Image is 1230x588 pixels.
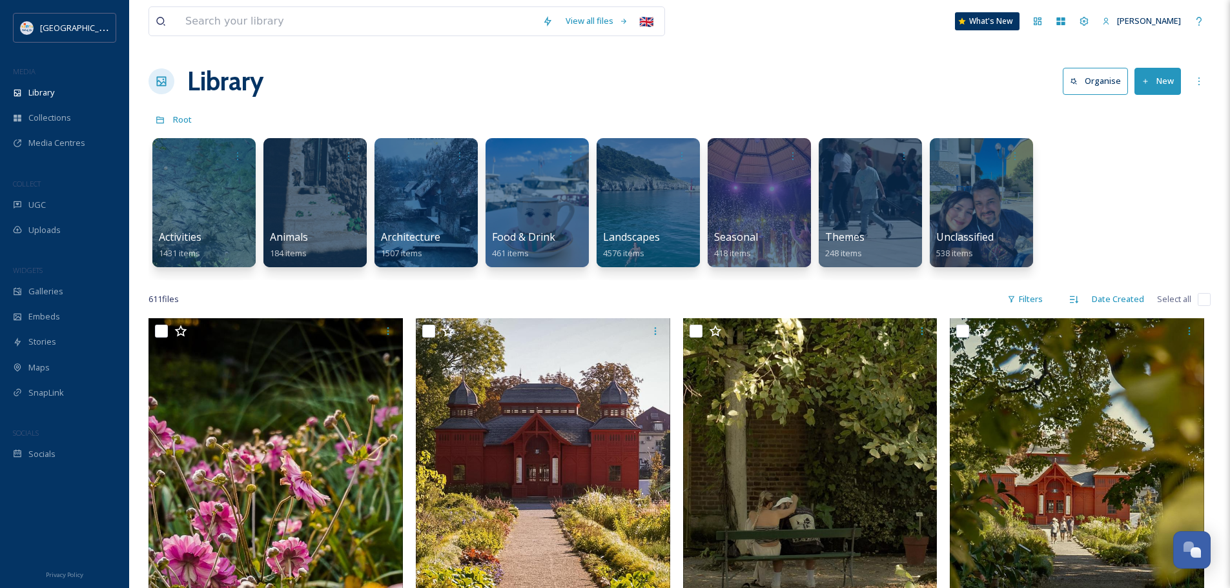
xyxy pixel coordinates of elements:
a: Animals184 items [270,231,308,259]
a: Unclassified538 items [936,231,994,259]
span: SOCIALS [13,428,39,438]
span: Galleries [28,285,63,298]
span: COLLECT [13,179,41,188]
span: 184 items [270,247,307,259]
a: Root [173,112,192,127]
span: 1431 items [159,247,200,259]
span: Food & Drink [492,230,555,244]
span: Socials [28,448,56,460]
span: Stories [28,336,56,348]
span: Architecture [381,230,440,244]
a: Themes248 items [825,231,865,259]
span: Library [28,86,54,99]
a: What's New [955,12,1020,30]
span: Landscapes [603,230,660,244]
span: Activities [159,230,201,244]
a: View all files [559,8,635,34]
a: Organise [1063,68,1134,94]
a: Food & Drink461 items [492,231,555,259]
span: 461 items [492,247,529,259]
span: Select all [1157,293,1191,305]
span: MEDIA [13,66,36,76]
span: 4576 items [603,247,644,259]
button: New [1134,68,1181,94]
a: Architecture1507 items [381,231,440,259]
span: Embeds [28,310,60,323]
span: 538 items [936,247,973,259]
div: Filters [1001,287,1049,312]
span: Media Centres [28,137,85,149]
img: HTZ_logo_EN.svg [21,21,34,34]
a: Seasonal418 items [714,231,758,259]
span: Themes [825,230,865,244]
button: Organise [1063,68,1128,94]
a: Library [187,62,263,101]
span: Collections [28,112,71,124]
span: 1507 items [381,247,422,259]
input: Search your library [179,7,536,35]
span: Root [173,114,192,125]
span: SnapLink [28,387,64,399]
a: Activities1431 items [159,231,201,259]
span: WIDGETS [13,265,43,275]
span: [PERSON_NAME] [1117,15,1181,26]
div: 🇬🇧 [635,10,658,33]
a: [PERSON_NAME] [1096,8,1187,34]
span: 248 items [825,247,862,259]
a: Landscapes4576 items [603,231,660,259]
span: Privacy Policy [46,571,83,579]
a: Privacy Policy [46,566,83,582]
span: UGC [28,199,46,211]
span: Seasonal [714,230,758,244]
span: 418 items [714,247,751,259]
span: Unclassified [936,230,994,244]
div: Date Created [1085,287,1151,312]
span: [GEOGRAPHIC_DATA] [40,21,122,34]
span: Uploads [28,224,61,236]
button: Open Chat [1173,531,1211,569]
span: Maps [28,361,50,374]
span: Animals [270,230,308,244]
span: 611 file s [149,293,179,305]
